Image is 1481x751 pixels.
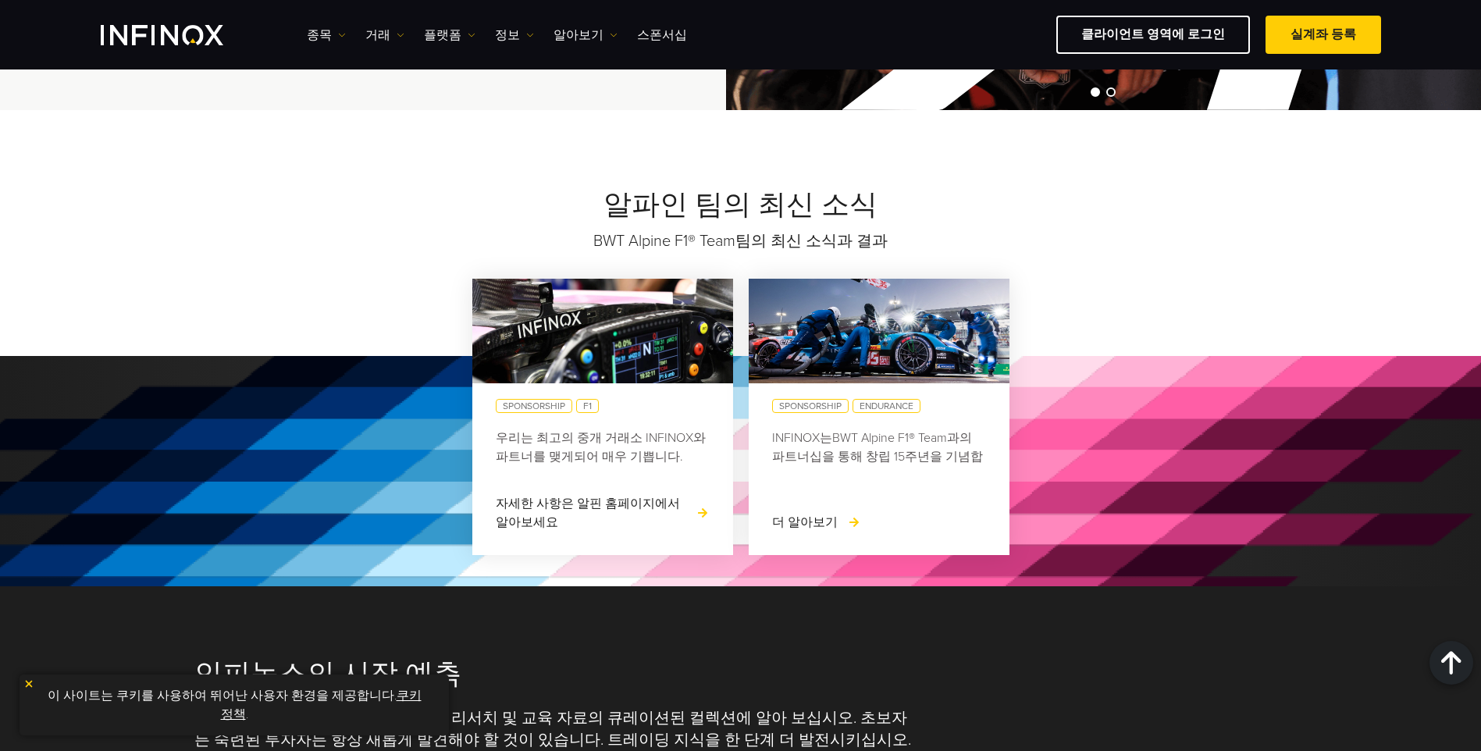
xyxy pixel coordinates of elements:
p: BWT Alpine F1® Team팀의 최신 소식과 결과 [426,230,1056,252]
a: 거래 [365,26,404,44]
a: 플랫폼 [424,26,475,44]
a: sponsorship [772,399,849,413]
a: 실계좌 등록 [1266,16,1381,54]
a: f1 [576,399,599,413]
p: 오늘날의 트레이더에 맞춘 시장 분석, 리서치 및 교육 자료의 큐레이션된 컬렉션에 알아 보십시오. 초보자든 숙련된 투자자든 항상 새롭게 발견해야 할 것이 있습니다. 트레이딩 지... [194,707,915,751]
a: 정보 [495,26,534,44]
p: INFINOX는BWT Alpine F1® Team과의 파트너십을 통해 창립 15주년을 기념합니다. [772,429,986,466]
h2: 알파인 팀의 최신 소식 [194,188,1287,222]
span: Go to slide 1 [1091,87,1100,97]
a: 스폰서십 [637,26,687,44]
h2: 인피녹스의 시장 예측 [194,657,1287,692]
a: INFINOX Logo [101,25,260,45]
a: 자세한 사항은 알핀 홈페이지에서 알아보세요 [496,494,710,532]
span: 자세한 사항은 알핀 홈페이지에서 알아보세요 [496,496,680,530]
p: 우리는 최고의 중개 거래소 INFINOX와 파트너를 맺게되어 매우 기쁩니다. [496,429,710,466]
p: 이 사이트는 쿠키를 사용하여 뛰어난 사용자 환경을 제공합니다. . [27,682,441,728]
a: 더 알아보기 [772,513,861,532]
span: Go to slide 2 [1106,87,1116,97]
span: 더 알아보기 [772,514,838,530]
a: sponsorship [496,399,572,413]
a: 클라이언트 영역에 로그인 [1056,16,1250,54]
a: 종목 [307,26,346,44]
a: 알아보기 [554,26,618,44]
img: yellow close icon [23,678,34,689]
a: endurance [853,399,920,413]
